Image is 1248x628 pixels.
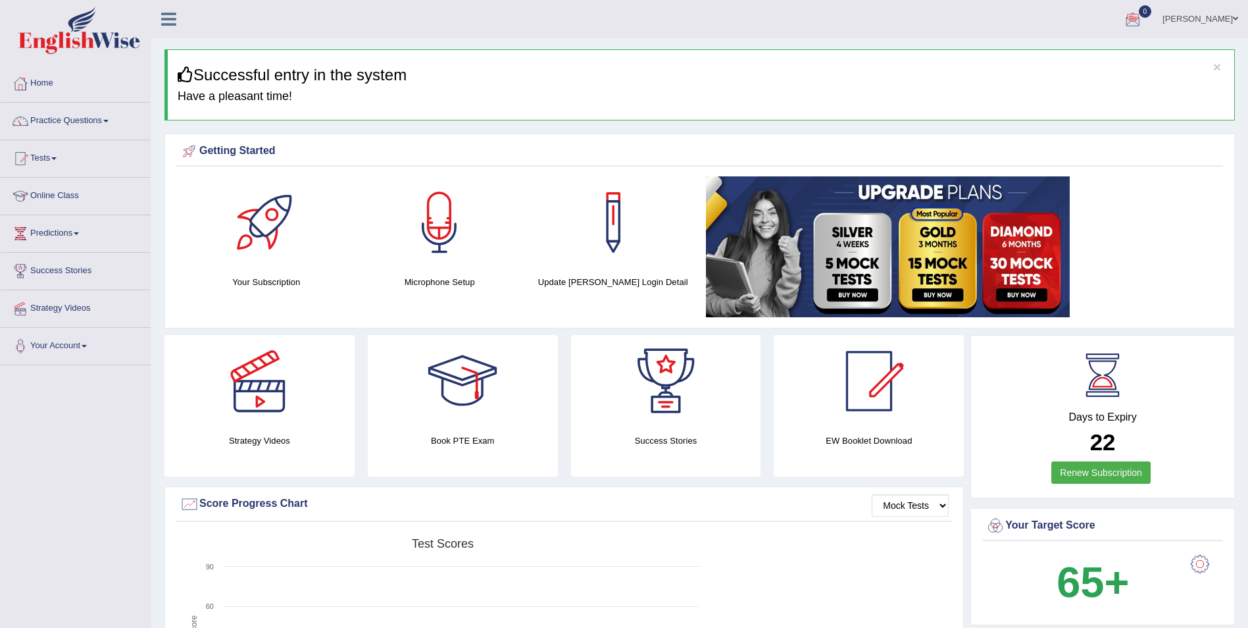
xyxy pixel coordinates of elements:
[986,516,1220,536] div: Your Target Score
[412,537,474,550] tspan: Test scores
[164,434,355,448] h4: Strategy Videos
[180,494,949,514] div: Score Progress Chart
[1213,60,1221,74] button: ×
[1,140,151,173] a: Tests
[1139,5,1152,18] span: 0
[1,253,151,286] a: Success Stories
[186,275,346,289] h4: Your Subscription
[1,328,151,361] a: Your Account
[986,411,1220,423] h4: Days to Expiry
[1051,461,1151,484] a: Renew Subscription
[180,142,1220,161] div: Getting Started
[533,275,693,289] h4: Update [PERSON_NAME] Login Detail
[178,66,1224,84] h3: Successful entry in the system
[1,178,151,211] a: Online Class
[571,434,761,448] h4: Success Stories
[1,290,151,323] a: Strategy Videos
[359,275,519,289] h4: Microphone Setup
[774,434,964,448] h4: EW Booklet Download
[206,563,214,571] text: 90
[1090,429,1116,455] b: 22
[1,65,151,98] a: Home
[1,215,151,248] a: Predictions
[206,602,214,610] text: 60
[368,434,558,448] h4: Book PTE Exam
[178,90,1224,103] h4: Have a pleasant time!
[706,176,1070,317] img: small5.jpg
[1,103,151,136] a: Practice Questions
[1057,558,1129,606] b: 65+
